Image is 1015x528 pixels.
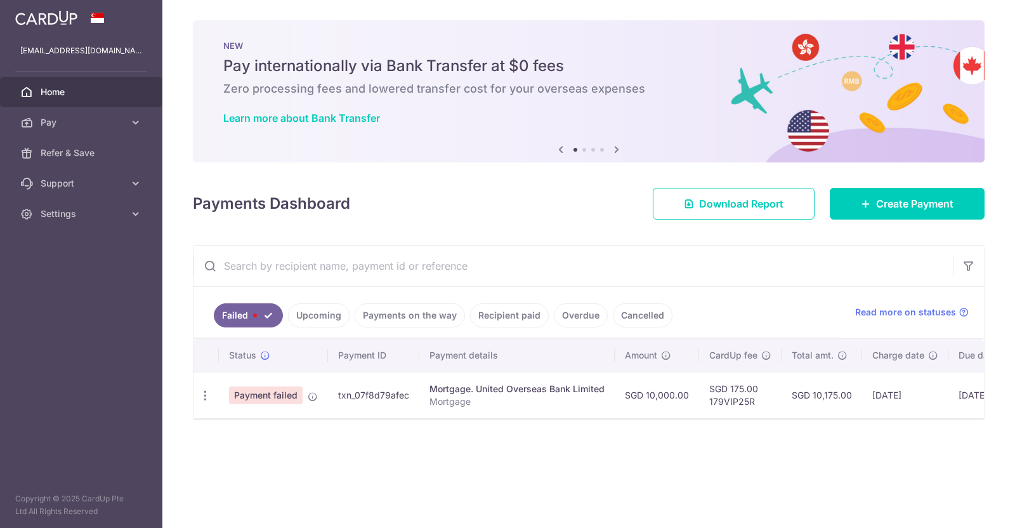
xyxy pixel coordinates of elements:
span: Read more on statuses [855,306,956,319]
span: Total amt. [792,349,834,362]
h6: Zero processing fees and lowered transfer cost for your overseas expenses [223,81,954,96]
span: Support [41,177,124,190]
img: CardUp [15,10,77,25]
a: Create Payment [830,188,985,220]
a: Overdue [554,303,608,327]
h5: Pay internationally via Bank Transfer at $0 fees [223,56,954,76]
div: Mortgage. United Overseas Bank Limited [429,383,605,395]
td: [DATE] [862,372,948,418]
input: Search by recipient name, payment id or reference [193,246,953,286]
span: Settings [41,208,124,220]
th: Payment details [419,339,615,372]
a: Learn more about Bank Transfer [223,112,380,124]
p: [EMAIL_ADDRESS][DOMAIN_NAME] [20,44,142,57]
a: Download Report [653,188,815,220]
p: NEW [223,41,954,51]
td: SGD 10,175.00 [782,372,862,418]
span: Due date [959,349,997,362]
td: SGD 10,000.00 [615,372,699,418]
a: Cancelled [613,303,672,327]
span: Amount [625,349,657,362]
span: Charge date [872,349,924,362]
span: CardUp fee [709,349,757,362]
th: Payment ID [328,339,419,372]
span: Payment failed [229,386,303,404]
a: Payments on the way [355,303,465,327]
p: Mortgage [429,395,605,408]
span: Refer & Save [41,147,124,159]
span: Pay [41,116,124,129]
a: Upcoming [288,303,350,327]
a: Failed [214,303,283,327]
a: Read more on statuses [855,306,969,319]
td: txn_07f8d79afec [328,372,419,418]
img: Bank transfer banner [193,20,985,162]
h4: Payments Dashboard [193,192,350,215]
span: Download Report [699,196,783,211]
td: SGD 175.00 179VIP25R [699,372,782,418]
a: Recipient paid [470,303,549,327]
span: Home [41,86,124,98]
span: Status [229,349,256,362]
span: Create Payment [876,196,953,211]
